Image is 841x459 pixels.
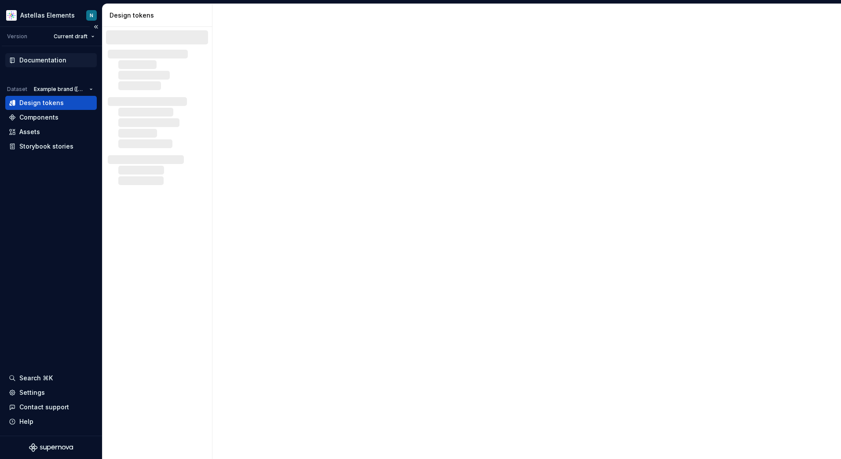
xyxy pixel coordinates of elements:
a: Settings [5,386,97,400]
a: Components [5,110,97,124]
a: Assets [5,125,97,139]
span: Current draft [54,33,88,40]
svg: Supernova Logo [29,443,73,452]
div: Version [7,33,27,40]
div: Astellas Elements [20,11,75,20]
button: Current draft [50,30,99,43]
div: Settings [19,388,45,397]
div: Contact support [19,403,69,412]
div: Documentation [19,56,66,65]
button: Collapse sidebar [90,21,102,33]
a: Design tokens [5,96,97,110]
span: Example brand ([GEOGRAPHIC_DATA]) [34,86,86,93]
a: Storybook stories [5,139,97,153]
div: Design tokens [19,98,64,107]
div: Design tokens [110,11,208,20]
button: Contact support [5,400,97,414]
div: Storybook stories [19,142,73,151]
div: N [90,12,93,19]
div: Components [19,113,59,122]
div: Help [19,417,33,426]
div: Search ⌘K [19,374,53,382]
button: Astellas ElementsN [2,6,100,25]
a: Documentation [5,53,97,67]
button: Example brand ([GEOGRAPHIC_DATA]) [30,83,97,95]
div: Assets [19,127,40,136]
button: Help [5,415,97,429]
div: Dataset [7,86,27,93]
img: b2369ad3-f38c-46c1-b2a2-f2452fdbdcd2.png [6,10,17,21]
button: Search ⌘K [5,371,97,385]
